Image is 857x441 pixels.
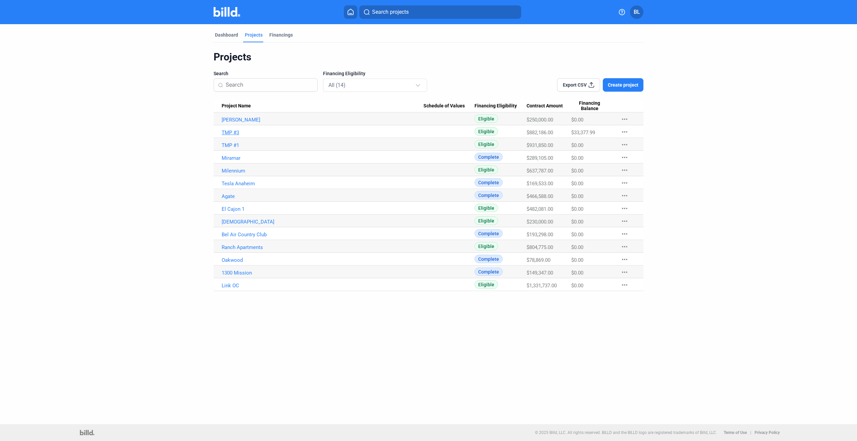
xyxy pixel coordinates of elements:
[621,192,629,200] mat-icon: more_horiz
[621,166,629,174] mat-icon: more_horiz
[222,270,423,276] a: 1300 Mission
[621,281,629,289] mat-icon: more_horiz
[226,78,313,92] input: Search
[621,243,629,251] mat-icon: more_horiz
[423,103,475,109] div: Schedule of Values
[475,216,498,225] span: Eligible
[475,191,503,199] span: Complete
[527,103,571,109] div: Contract Amount
[527,257,550,263] span: $78,869.00
[215,32,238,38] div: Dashboard
[214,70,228,77] span: Search
[222,257,423,263] a: Oakwood
[222,130,423,136] a: TMP #3
[527,168,553,174] span: $637,787.00
[475,280,498,289] span: Eligible
[571,155,583,161] span: $0.00
[571,117,583,123] span: $0.00
[475,103,517,109] span: Financing Eligibility
[563,82,587,88] span: Export CSV
[222,193,423,199] a: Agate
[222,103,423,109] div: Project Name
[475,103,527,109] div: Financing Eligibility
[475,153,503,161] span: Complete
[557,78,600,92] button: Export CSV
[328,82,346,88] mat-select-trigger: All (14)
[372,8,409,16] span: Search projects
[245,32,263,38] div: Projects
[222,155,423,161] a: Miramar
[621,204,629,212] mat-icon: more_horiz
[750,430,751,435] p: |
[755,430,780,435] b: Privacy Policy
[621,217,629,225] mat-icon: more_horiz
[527,244,553,250] span: $804,775.00
[571,130,595,136] span: $33,377.99
[222,206,423,212] a: El Cajon 1
[80,430,94,435] img: logo
[634,8,640,16] span: BL
[475,178,503,187] span: Complete
[214,7,240,17] img: Billd Company Logo
[527,219,553,225] span: $230,000.00
[527,193,553,199] span: $466,588.00
[475,165,498,174] span: Eligible
[475,229,503,238] span: Complete
[621,230,629,238] mat-icon: more_horiz
[222,219,423,225] a: [DEMOGRAPHIC_DATA]
[571,232,583,238] span: $0.00
[571,100,608,112] span: Financing Balance
[571,168,583,174] span: $0.00
[571,142,583,148] span: $0.00
[527,117,553,123] span: $250,000.00
[423,103,465,109] span: Schedule of Values
[724,430,747,435] b: Terms of Use
[527,142,553,148] span: $931,850.00
[222,117,423,123] a: [PERSON_NAME]
[621,141,629,149] mat-icon: more_horiz
[269,32,293,38] div: Financings
[222,232,423,238] a: Bel Air Country Club
[222,142,423,148] a: TMP #1
[571,244,583,250] span: $0.00
[222,181,423,187] a: Tesla Anaheim
[527,283,557,289] span: $1,331,737.00
[571,219,583,225] span: $0.00
[621,179,629,187] mat-icon: more_horiz
[527,206,553,212] span: $482,081.00
[527,232,553,238] span: $193,298.00
[527,103,563,109] span: Contract Amount
[535,430,717,435] p: © 2025 Billd, LLC. All rights reserved. BILLD and the BILLD logo are registered trademarks of Bil...
[475,242,498,250] span: Eligible
[621,268,629,276] mat-icon: more_horiz
[475,267,503,276] span: Complete
[571,206,583,212] span: $0.00
[621,255,629,263] mat-icon: more_horiz
[527,130,553,136] span: $882,186.00
[571,193,583,199] span: $0.00
[571,257,583,263] span: $0.00
[571,270,583,276] span: $0.00
[571,100,614,112] div: Financing Balance
[527,155,553,161] span: $289,105.00
[475,140,498,148] span: Eligible
[475,255,503,263] span: Complete
[621,153,629,161] mat-icon: more_horiz
[475,204,498,212] span: Eligible
[608,82,638,88] span: Create project
[527,181,553,187] span: $169,533.00
[621,115,629,123] mat-icon: more_horiz
[214,51,643,63] div: Projects
[222,244,423,250] a: Ranch Apartments
[527,270,553,276] span: $149,347.00
[475,127,498,136] span: Eligible
[603,78,643,92] button: Create project
[475,114,498,123] span: Eligible
[222,283,423,289] a: Link OC
[571,283,583,289] span: $0.00
[571,181,583,187] span: $0.00
[621,128,629,136] mat-icon: more_horiz
[323,70,365,77] span: Financing Eligibility
[222,103,251,109] span: Project Name
[630,5,643,19] button: BL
